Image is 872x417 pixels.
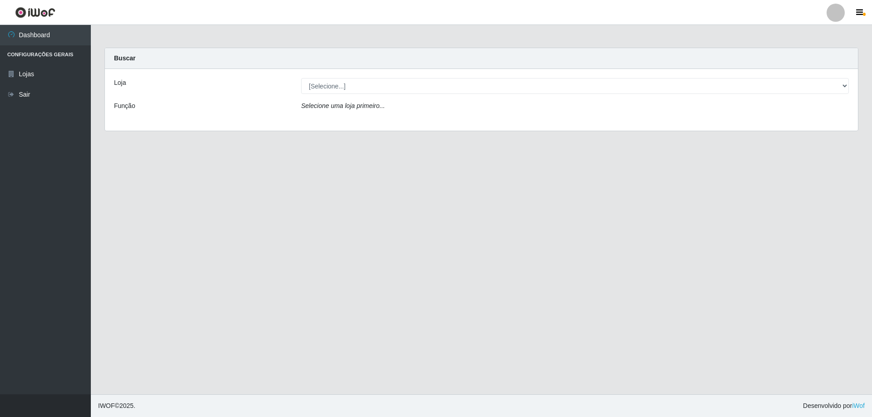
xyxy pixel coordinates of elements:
img: CoreUI Logo [15,7,55,18]
a: iWof [852,402,865,409]
i: Selecione uma loja primeiro... [301,102,385,109]
span: IWOF [98,402,115,409]
span: © 2025 . [98,401,135,411]
strong: Buscar [114,54,135,62]
label: Loja [114,78,126,88]
span: Desenvolvido por [803,401,865,411]
label: Função [114,101,135,111]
